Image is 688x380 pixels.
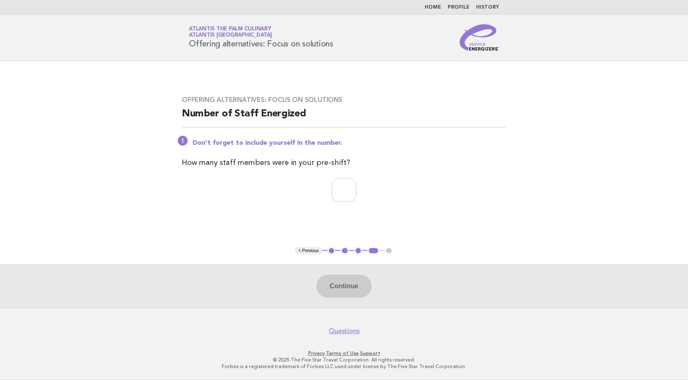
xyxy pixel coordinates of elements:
span: Atlantis [GEOGRAPHIC_DATA] [189,33,272,38]
button: 1 [328,247,336,255]
h2: Number of Staff Energized [182,107,506,127]
button: < Previous [295,247,322,255]
button: 3 [354,247,363,255]
a: Questions [329,327,360,335]
p: How many staff members were in your pre-shift? [182,157,506,169]
p: Don't forget to include yourself in the number. [193,139,506,147]
button: 4 [367,247,379,255]
a: History [476,5,499,10]
h1: Offering alternatives: Focus on solutions [189,27,333,48]
a: Support [360,350,380,356]
p: Forbes is a registered trademark of Forbes LLC used under license by The Five Star Travel Corpora... [92,363,596,370]
a: Atlantis The Palm CulinaryAtlantis [GEOGRAPHIC_DATA] [189,26,272,38]
p: © 2025 The Five Star Travel Corporation. All rights reserved. [92,357,596,363]
img: Service Energizers [460,24,499,51]
p: · · [92,350,596,357]
button: 2 [341,247,349,255]
a: Privacy [308,350,325,356]
a: Terms of Use [326,350,359,356]
h3: Offering alternatives: Focus on solutions [182,96,506,104]
a: Home [425,5,441,10]
a: Profile [448,5,470,10]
